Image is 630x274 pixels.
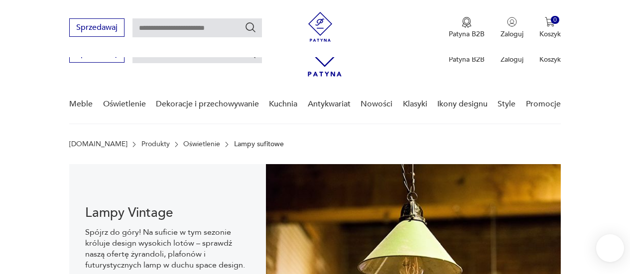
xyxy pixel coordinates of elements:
[545,17,555,27] img: Ikona koszyka
[437,85,488,123] a: Ikony designu
[85,227,250,271] p: Spójrz do góry! Na suficie w tym sezonie króluje design wysokich lotów – sprawdź naszą ofertę żyr...
[69,25,125,32] a: Sprzedawaj
[69,140,127,148] a: [DOMAIN_NAME]
[501,29,523,39] p: Zaloguj
[526,85,561,123] a: Promocje
[449,17,485,39] a: Ikona medaluPatyna B2B
[308,85,351,123] a: Antykwariat
[551,16,559,24] div: 0
[305,12,335,42] img: Patyna - sklep z meblami i dekoracjami vintage
[69,18,125,37] button: Sprzedawaj
[449,29,485,39] p: Patyna B2B
[69,51,125,58] a: Sprzedawaj
[361,85,392,123] a: Nowości
[498,85,515,123] a: Style
[141,140,170,148] a: Produkty
[501,55,523,64] p: Zaloguj
[539,17,561,39] button: 0Koszyk
[103,85,146,123] a: Oświetlenie
[156,85,259,123] a: Dekoracje i przechowywanie
[462,17,472,28] img: Ikona medalu
[269,85,297,123] a: Kuchnia
[85,207,250,219] h1: Lampy Vintage
[539,55,561,64] p: Koszyk
[183,140,220,148] a: Oświetlenie
[596,234,624,262] iframe: Smartsupp widget button
[449,17,485,39] button: Patyna B2B
[501,17,523,39] button: Zaloguj
[69,85,93,123] a: Meble
[539,29,561,39] p: Koszyk
[507,17,517,27] img: Ikonka użytkownika
[403,85,427,123] a: Klasyki
[245,21,256,33] button: Szukaj
[234,140,284,148] p: Lampy sufitowe
[449,55,485,64] p: Patyna B2B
